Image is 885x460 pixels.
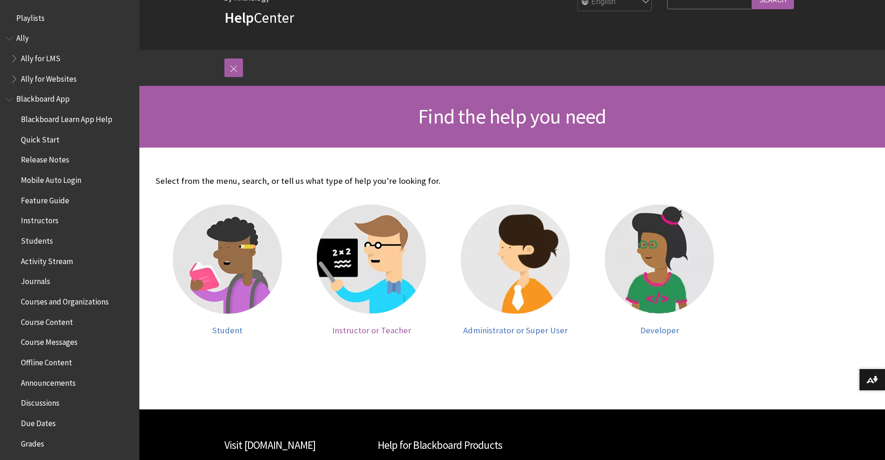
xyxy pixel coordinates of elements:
[461,205,570,314] img: Administrator
[21,395,59,408] span: Discussions
[640,325,679,336] span: Developer
[21,375,76,388] span: Announcements
[21,132,59,144] span: Quick Start
[224,8,294,27] a: HelpCenter
[21,335,78,347] span: Course Messages
[463,325,568,336] span: Administrator or Super User
[21,274,50,286] span: Journals
[21,253,73,266] span: Activity Stream
[332,325,411,336] span: Instructor or Teacher
[16,91,70,104] span: Blackboard App
[224,8,254,27] strong: Help
[21,172,81,185] span: Mobile Auto Login
[21,314,73,327] span: Course Content
[21,294,109,306] span: Courses and Organizations
[21,193,69,205] span: Feature Guide
[16,10,45,23] span: Playlists
[453,205,578,335] a: Administrator Administrator or Super User
[309,205,434,335] a: Instructor Instructor or Teacher
[317,205,426,314] img: Instructor
[165,205,290,335] a: Student Student
[597,205,722,335] a: Developer
[21,213,59,226] span: Instructors
[6,10,134,26] nav: Book outline for Playlists
[21,152,69,165] span: Release Notes
[6,31,134,87] nav: Book outline for Anthology Ally Help
[21,233,53,246] span: Students
[418,104,606,129] span: Find the help you need
[21,111,112,124] span: Blackboard Learn App Help
[21,436,44,448] span: Grades
[156,175,732,187] p: Select from the menu, search, or tell us what type of help you're looking for.
[21,51,60,63] span: Ally for LMS
[21,415,56,428] span: Due Dates
[212,325,243,336] span: Student
[224,438,316,452] a: Visit [DOMAIN_NAME]
[21,71,77,84] span: Ally for Websites
[16,31,29,43] span: Ally
[378,437,647,454] h2: Help for Blackboard Products
[173,205,282,314] img: Student
[21,355,72,367] span: Offline Content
